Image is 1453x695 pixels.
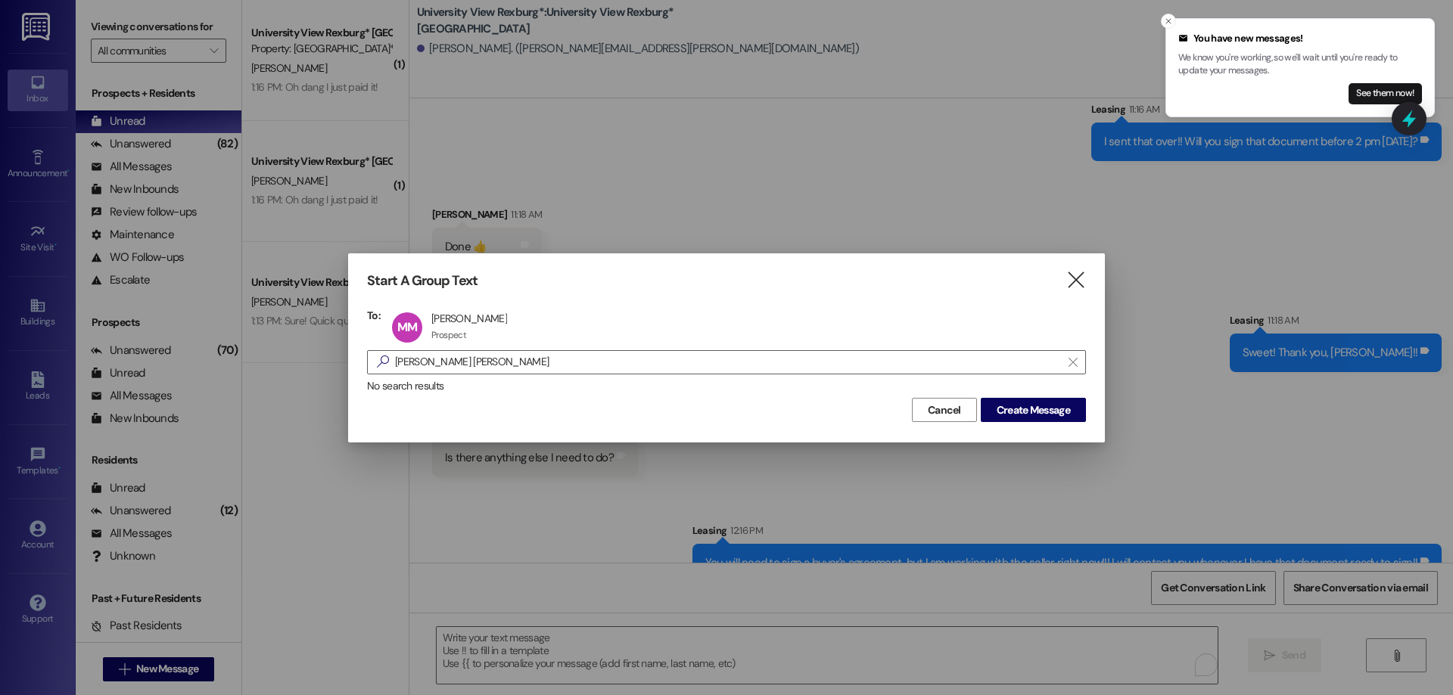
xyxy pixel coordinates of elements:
[1349,83,1422,104] button: See them now!
[1061,351,1085,374] button: Clear text
[1178,31,1422,46] div: You have new messages!
[395,352,1061,373] input: Search for any contact or apartment
[367,309,381,322] h3: To:
[367,378,1086,394] div: No search results
[371,354,395,370] i: 
[912,398,977,422] button: Cancel
[431,329,466,341] div: Prospect
[997,402,1070,418] span: Create Message
[1161,14,1176,29] button: Close toast
[928,402,961,418] span: Cancel
[1066,272,1086,288] i: 
[397,319,417,335] span: MM
[1178,51,1422,78] p: We know you're working, so we'll wait until you're ready to update your messages.
[431,312,507,325] div: [PERSON_NAME]
[981,398,1086,422] button: Create Message
[367,272,478,290] h3: Start A Group Text
[1069,356,1077,368] i: 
